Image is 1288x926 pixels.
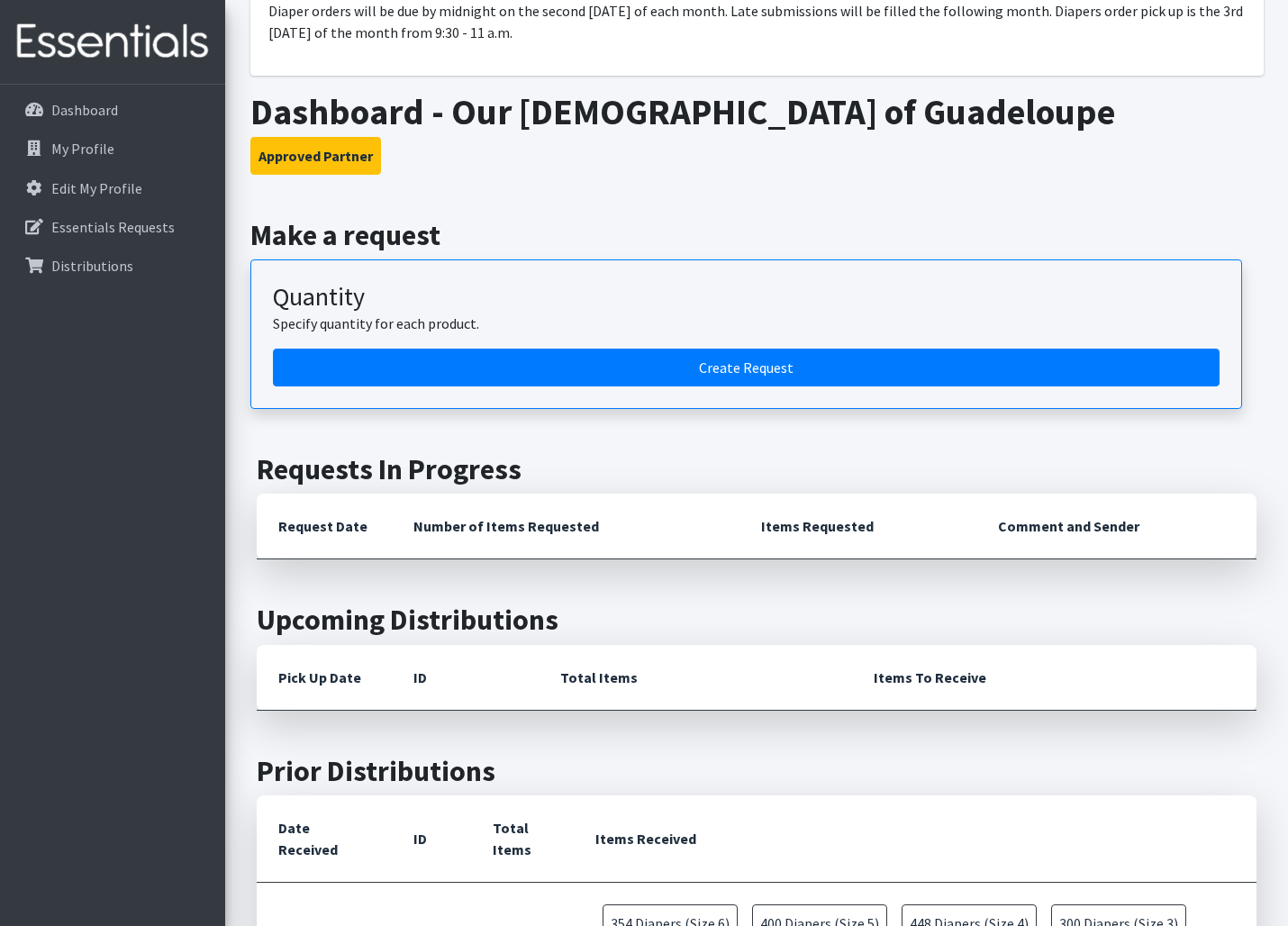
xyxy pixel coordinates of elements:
p: Edit My Profile [51,179,142,197]
a: Essentials Requests [7,209,218,245]
a: My Profile [7,131,218,167]
img: HumanEssentials [7,12,218,72]
a: Distributions [7,248,218,284]
th: Request Date [257,494,392,559]
h2: Requests In Progress [257,452,1256,486]
th: Comment and Sender [976,494,1256,559]
th: Items Requested [739,494,976,559]
h1: Dashboard - Our [DEMOGRAPHIC_DATA] of Guadeloupe [250,90,1264,133]
h2: Prior Distributions [257,754,1256,788]
th: Pick Up Date [257,645,392,711]
th: Items Received [574,795,1256,883]
a: Dashboard [7,92,218,128]
button: Approved Partner [250,137,381,175]
p: Distributions [51,257,133,275]
th: Number of Items Requested [392,494,739,559]
th: Total Items [471,795,574,883]
th: Items To Receive [852,645,1256,711]
th: Date Received [257,795,392,883]
p: Dashboard [51,101,118,119]
th: Total Items [539,645,852,711]
th: ID [392,795,471,883]
a: Edit My Profile [7,170,218,206]
a: Create a request by quantity [273,349,1220,386]
th: ID [392,645,539,711]
h2: Upcoming Distributions [257,603,1256,637]
h2: Make a request [250,218,1264,252]
h3: Quantity [273,282,1220,313]
p: Specify quantity for each product. [273,313,1220,334]
p: Essentials Requests [51,218,175,236]
p: My Profile [51,140,114,158]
